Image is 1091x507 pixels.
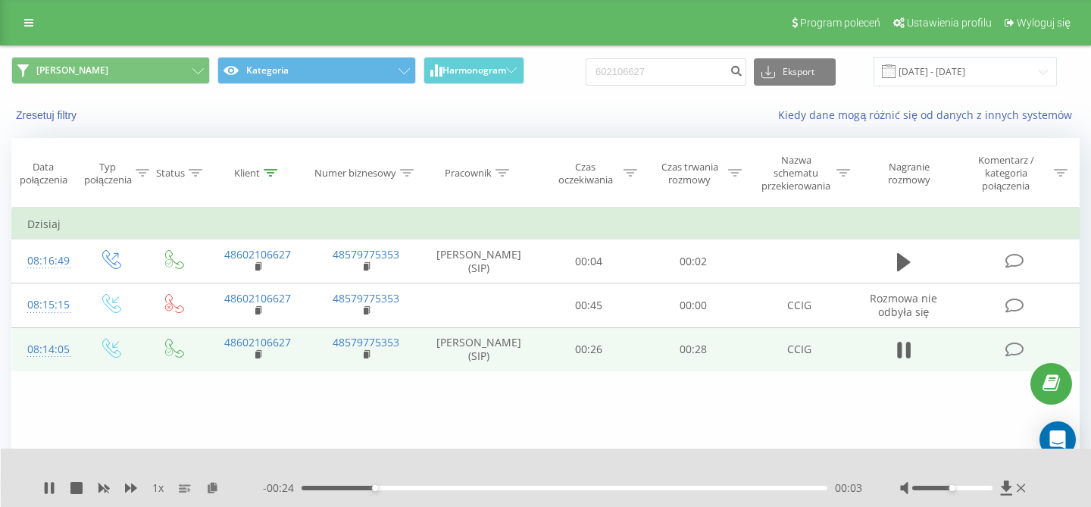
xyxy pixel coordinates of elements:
div: Open Intercom Messenger [1039,421,1076,458]
div: Status [156,167,185,180]
td: CCIG [746,327,854,371]
a: 48602106627 [224,247,291,261]
span: 00:03 [835,480,862,496]
div: Nazwa schematu przekierowania [759,154,833,192]
div: Typ połączenia [84,161,132,186]
td: Dzisiaj [12,209,1080,239]
div: 08:15:15 [27,290,64,320]
div: Pracownik [445,167,492,180]
button: Harmonogram [424,57,524,84]
div: Accessibility label [372,485,378,491]
a: 48602106627 [224,291,291,305]
a: 48579775353 [333,335,399,349]
div: Komentarz / kategoria połączenia [961,154,1050,192]
span: Ustawienia profilu [907,17,992,29]
div: Numer biznesowy [314,167,396,180]
button: Kategoria [217,57,416,84]
div: Data połączenia [12,161,74,186]
span: Rozmowa nie odbyła się [870,291,937,319]
td: 00:02 [641,239,746,283]
td: 00:28 [641,327,746,371]
span: Program poleceń [800,17,880,29]
td: 00:04 [537,239,642,283]
span: - 00:24 [263,480,302,496]
td: CCIG [746,283,854,327]
button: Eksport [754,58,836,86]
a: 48602106627 [224,335,291,349]
span: 1 x [152,480,164,496]
button: Zresetuj filtry [11,108,84,122]
div: Nagranie rozmowy [867,161,950,186]
div: 08:14:05 [27,335,64,365]
div: Accessibility label [949,485,955,491]
a: 48579775353 [333,291,399,305]
a: Kiedy dane mogą różnić się od danych z innych systemów [778,108,1080,122]
span: Harmonogram [442,65,506,76]
td: 00:26 [537,327,642,371]
td: [PERSON_NAME] (SIP) [420,327,537,371]
td: 00:45 [537,283,642,327]
div: Czas oczekiwania [551,161,621,186]
span: [PERSON_NAME] [36,64,108,77]
input: Wyszukiwanie według numeru [586,58,746,86]
td: [PERSON_NAME] (SIP) [420,239,537,283]
span: Wyloguj się [1017,17,1071,29]
div: Czas trwania rozmowy [655,161,724,186]
a: 48579775353 [333,247,399,261]
div: 08:16:49 [27,246,64,276]
button: [PERSON_NAME] [11,57,210,84]
td: 00:00 [641,283,746,327]
div: Klient [234,167,260,180]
